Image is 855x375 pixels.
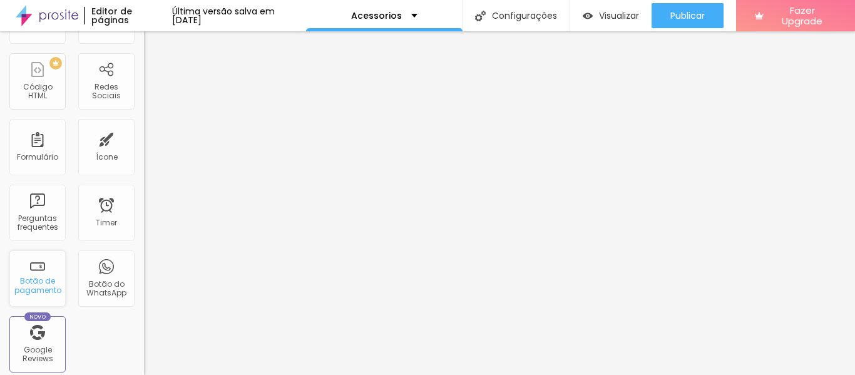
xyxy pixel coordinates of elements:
[17,153,58,162] div: Formulário
[769,5,836,27] span: Fazer Upgrade
[24,312,51,321] div: Novo
[351,11,402,20] p: Acessorios
[599,11,639,21] span: Visualizar
[13,83,62,101] div: Código HTML
[84,7,172,24] div: Editor de páginas
[96,153,118,162] div: Ícone
[13,277,62,295] div: Botão de pagamento
[81,83,131,101] div: Redes Sociais
[172,7,306,24] div: Última versão salva em [DATE]
[96,218,117,227] div: Timer
[670,11,705,21] span: Publicar
[81,280,131,298] div: Botão do WhatsApp
[13,214,62,232] div: Perguntas frequentes
[652,3,724,28] button: Publicar
[13,346,62,364] div: Google Reviews
[475,11,486,21] img: Icone
[583,11,593,21] img: view-1.svg
[570,3,652,28] button: Visualizar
